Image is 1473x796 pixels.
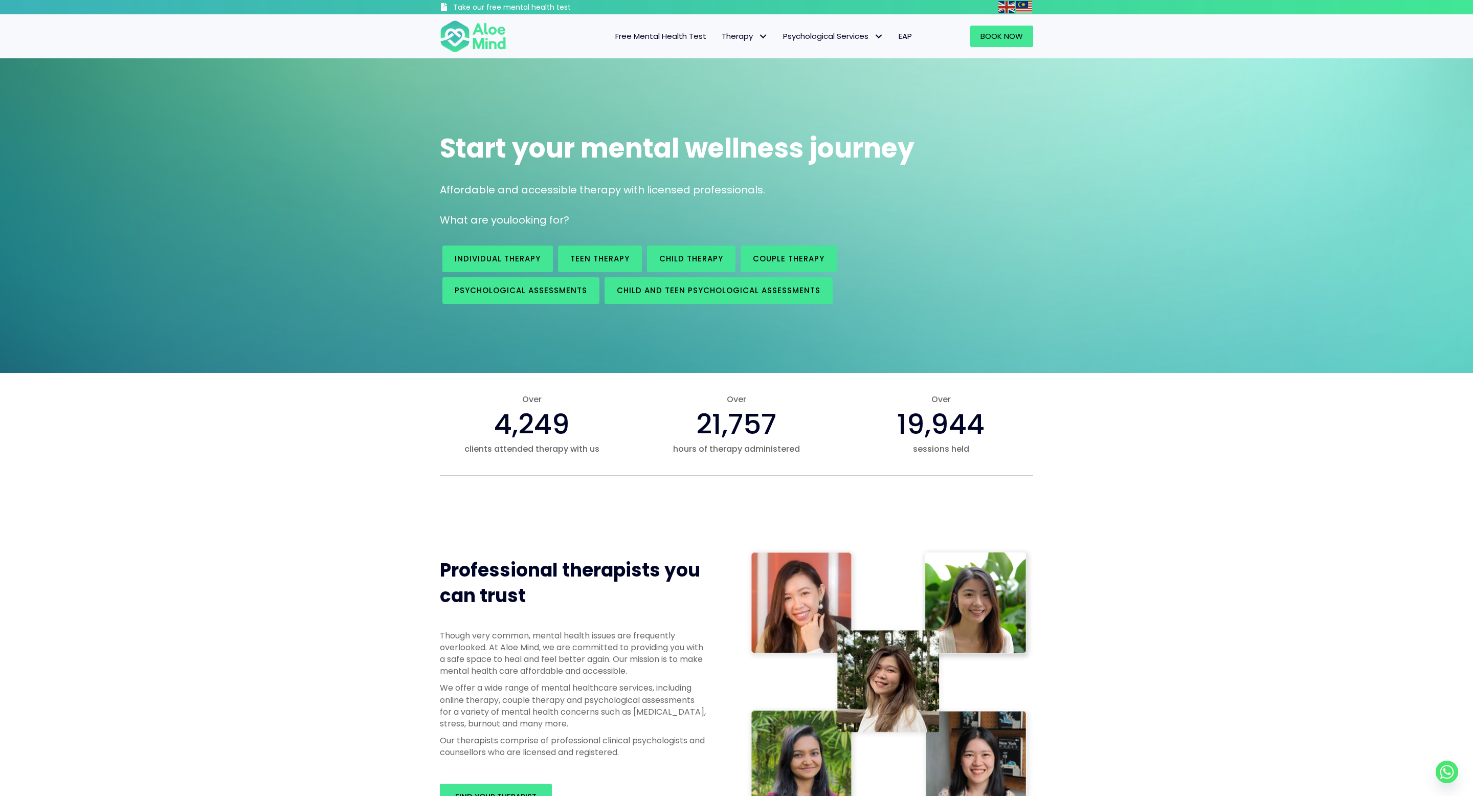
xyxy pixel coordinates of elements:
[455,285,587,296] span: Psychological assessments
[455,253,541,264] span: Individual therapy
[970,26,1033,47] a: Book Now
[509,213,569,227] span: looking for?
[440,557,700,609] span: Professional therapists you can trust
[440,183,1033,197] p: Affordable and accessible therapy with licensed professionals.
[605,277,833,304] a: Child and Teen Psychological assessments
[440,735,706,758] p: Our therapists comprise of professional clinical psychologists and counsellors who are licensed a...
[615,31,706,41] span: Free Mental Health Test
[783,31,883,41] span: Psychological Services
[440,213,509,227] span: What are you
[644,393,829,405] span: Over
[775,26,891,47] a: Psychological ServicesPsychological Services: submenu
[570,253,630,264] span: Teen Therapy
[696,405,776,444] span: 21,757
[722,31,768,41] span: Therapy
[998,1,1015,13] img: en
[849,393,1033,405] span: Over
[755,29,770,44] span: Therapy: submenu
[453,3,626,13] h3: Take our free mental health test
[1016,1,1032,13] img: ms
[1016,1,1033,13] a: Malay
[440,630,706,677] p: Though very common, mental health issues are frequently overlooked. At Aloe Mind, we are committe...
[899,31,912,41] span: EAP
[871,29,886,44] span: Psychological Services: submenu
[998,1,1016,13] a: English
[741,246,837,272] a: Couple therapy
[442,277,599,304] a: Psychological assessments
[644,443,829,455] span: hours of therapy administered
[440,682,706,729] p: We offer a wide range of mental healthcare services, including online therapy, couple therapy and...
[440,3,626,14] a: Take our free mental health test
[440,129,914,167] span: Start your mental wellness journey
[753,253,824,264] span: Couple therapy
[494,405,570,444] span: 4,249
[849,443,1033,455] span: sessions held
[520,26,920,47] nav: Menu
[440,19,506,53] img: Aloe mind Logo
[647,246,735,272] a: Child Therapy
[897,405,985,444] span: 19,944
[891,26,920,47] a: EAP
[608,26,714,47] a: Free Mental Health Test
[1436,761,1458,783] a: Whatsapp
[714,26,775,47] a: TherapyTherapy: submenu
[617,285,820,296] span: Child and Teen Psychological assessments
[442,246,553,272] a: Individual therapy
[659,253,723,264] span: Child Therapy
[980,31,1023,41] span: Book Now
[440,393,624,405] span: Over
[558,246,642,272] a: Teen Therapy
[440,443,624,455] span: clients attended therapy with us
